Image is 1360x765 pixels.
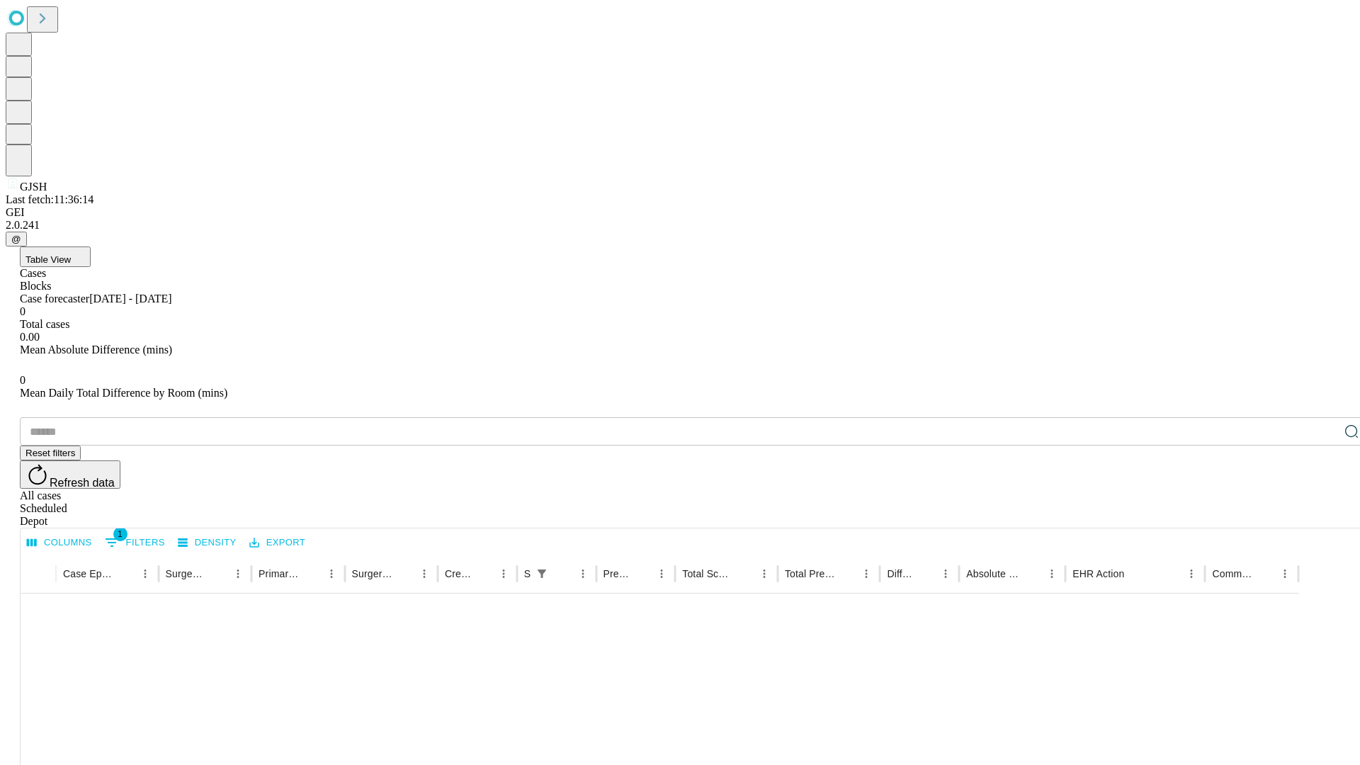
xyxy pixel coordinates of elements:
div: Absolute Difference [966,568,1021,579]
span: GJSH [20,181,47,193]
button: Sort [302,564,322,584]
span: Mean Daily Total Difference by Room (mins) [20,387,227,399]
div: EHR Action [1072,568,1124,579]
button: Show filters [532,564,552,584]
span: Refresh data [50,477,115,489]
button: Reset filters [20,446,81,460]
button: Sort [735,564,754,584]
span: 0 [20,305,25,317]
button: Menu [856,564,876,584]
button: Menu [1042,564,1062,584]
span: Table View [25,254,71,265]
button: Menu [414,564,434,584]
div: Predicted In Room Duration [603,568,631,579]
div: Scheduled In Room Duration [524,568,531,579]
div: 1 active filter [532,564,552,584]
span: Reset filters [25,448,75,458]
span: Case forecaster [20,293,89,305]
button: Sort [1126,564,1145,584]
button: Refresh data [20,460,120,489]
button: Select columns [23,532,96,554]
button: Menu [1275,564,1295,584]
div: Primary Service [259,568,300,579]
div: Difference [887,568,914,579]
button: Sort [916,564,936,584]
span: [DATE] - [DATE] [89,293,171,305]
div: Comments [1212,568,1253,579]
span: Total cases [20,318,69,330]
div: Surgeon Name [166,568,207,579]
button: Show filters [101,531,169,554]
span: Last fetch: 11:36:14 [6,193,93,205]
button: Menu [494,564,514,584]
button: Sort [474,564,494,584]
button: Sort [208,564,228,584]
button: Menu [936,564,956,584]
span: 0.00 [20,331,40,343]
div: Case Epic Id [63,568,114,579]
div: Surgery Name [352,568,393,579]
div: 2.0.241 [6,219,1354,232]
button: Sort [1255,564,1275,584]
button: Menu [754,564,774,584]
button: Menu [228,564,248,584]
button: Density [174,532,240,554]
button: Sort [553,564,573,584]
button: Table View [20,246,91,267]
div: Total Scheduled Duration [682,568,733,579]
button: Sort [837,564,856,584]
span: 1 [113,527,127,541]
div: Creation time [445,568,472,579]
button: Menu [1181,564,1201,584]
button: Sort [395,564,414,584]
button: Sort [115,564,135,584]
button: @ [6,232,27,246]
button: Menu [573,564,593,584]
button: Menu [652,564,671,584]
button: Sort [632,564,652,584]
span: Mean Absolute Difference (mins) [20,344,172,356]
button: Export [246,532,309,554]
div: GEI [6,206,1354,219]
button: Menu [322,564,341,584]
span: @ [11,234,21,244]
button: Menu [135,564,155,584]
span: 0 [20,374,25,386]
button: Sort [1022,564,1042,584]
div: Total Predicted Duration [785,568,836,579]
